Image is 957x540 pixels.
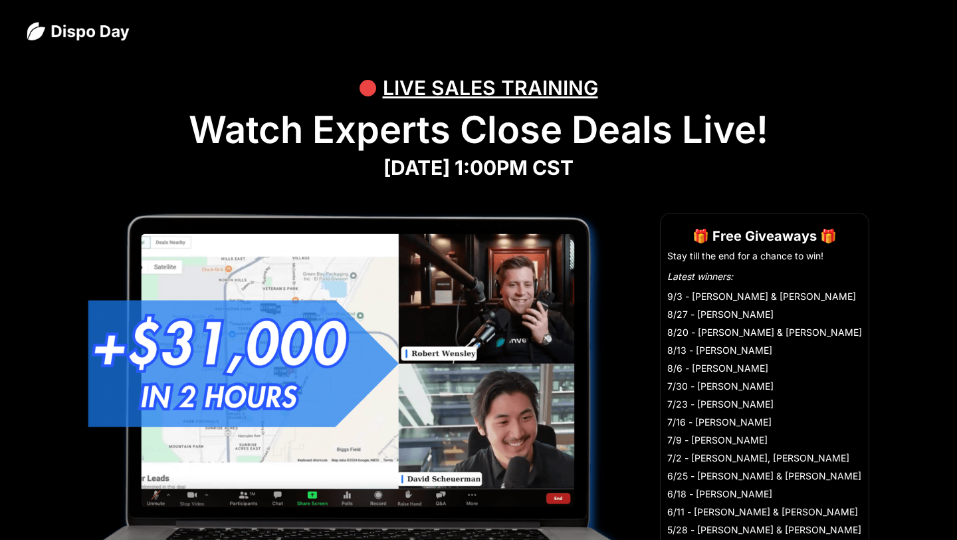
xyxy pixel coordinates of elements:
em: Latest winners: [667,271,733,282]
h1: Watch Experts Close Deals Live! [27,108,930,152]
li: Stay till the end for a chance to win! [667,249,862,263]
strong: 🎁 Free Giveaways 🎁 [692,228,837,244]
strong: [DATE] 1:00PM CST [383,156,574,180]
div: LIVE SALES TRAINING [383,68,598,108]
